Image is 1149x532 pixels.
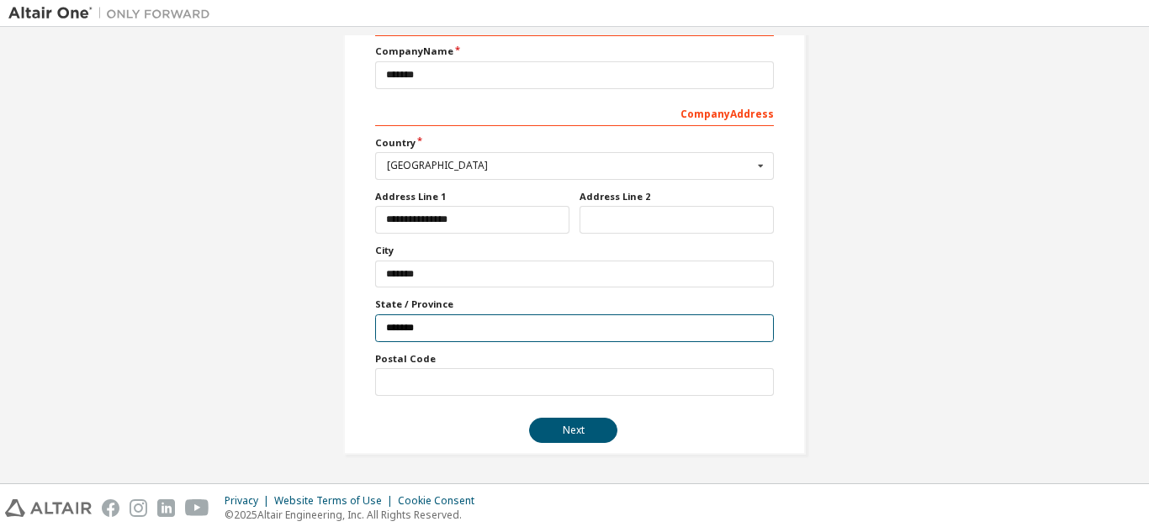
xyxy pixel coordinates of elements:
[225,508,484,522] p: © 2025 Altair Engineering, Inc. All Rights Reserved.
[5,499,92,517] img: altair_logo.svg
[580,190,774,203] label: Address Line 2
[102,499,119,517] img: facebook.svg
[398,494,484,508] div: Cookie Consent
[387,161,753,171] div: [GEOGRAPHIC_DATA]
[157,499,175,517] img: linkedin.svg
[375,136,774,150] label: Country
[375,352,774,366] label: Postal Code
[375,190,569,203] label: Address Line 1
[529,418,617,443] button: Next
[375,45,774,58] label: Company Name
[375,298,774,311] label: State / Province
[375,99,774,126] div: Company Address
[274,494,398,508] div: Website Terms of Use
[8,5,219,22] img: Altair One
[225,494,274,508] div: Privacy
[185,499,209,517] img: youtube.svg
[375,244,774,257] label: City
[130,499,147,517] img: instagram.svg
